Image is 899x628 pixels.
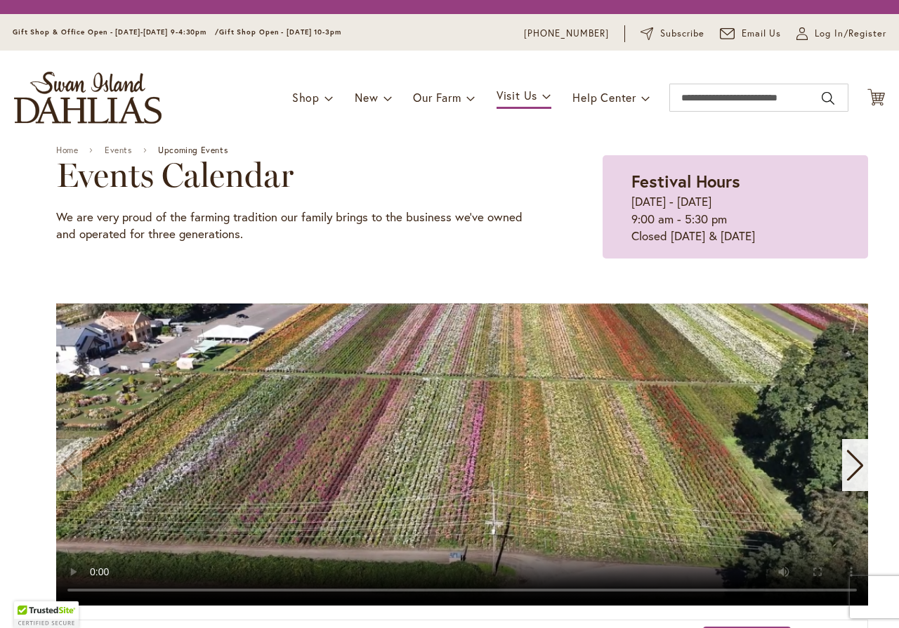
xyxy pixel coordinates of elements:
h2: Events Calendar [56,155,532,195]
span: Log In/Register [815,27,886,41]
span: Subscribe [660,27,704,41]
span: Email Us [742,27,782,41]
button: Search [822,87,834,110]
span: New [355,90,378,105]
p: We are very proud of the farming tradition our family brings to the business we've owned and oper... [56,209,532,243]
swiper-slide: 1 / 11 [56,303,868,606]
a: Email Us [720,27,782,41]
span: Help Center [572,90,636,105]
span: Visit Us [497,88,537,103]
span: Upcoming Events [158,145,228,155]
a: Subscribe [641,27,704,41]
span: Gift Shop & Office Open - [DATE]-[DATE] 9-4:30pm / [13,27,219,37]
a: Home [56,145,78,155]
span: Our Farm [413,90,461,105]
span: Gift Shop Open - [DATE] 10-3pm [219,27,341,37]
iframe: Launch Accessibility Center [11,578,50,617]
p: [DATE] - [DATE] 9:00 am - 5:30 pm Closed [DATE] & [DATE] [631,193,839,244]
a: [PHONE_NUMBER] [524,27,609,41]
strong: Festival Hours [631,170,740,192]
a: Log In/Register [796,27,886,41]
a: Events [105,145,132,155]
a: store logo [14,72,162,124]
span: Shop [292,90,320,105]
